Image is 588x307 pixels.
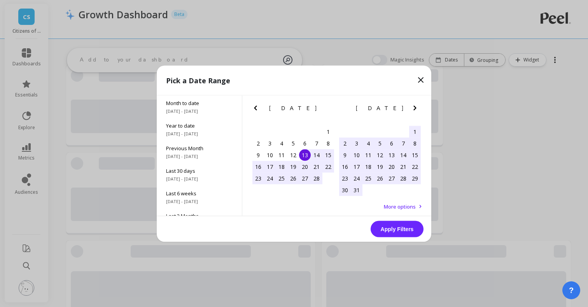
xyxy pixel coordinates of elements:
div: Choose Saturday, March 29th, 2025 [409,172,421,184]
span: [DATE] [269,105,318,111]
button: ? [562,281,580,299]
div: Choose Friday, February 21st, 2025 [311,161,322,172]
div: Choose Monday, February 17th, 2025 [264,161,276,172]
div: Choose Monday, March 10th, 2025 [351,149,362,161]
button: Previous Month [251,103,263,116]
div: Choose Saturday, February 22nd, 2025 [322,161,334,172]
div: Choose Wednesday, February 26th, 2025 [287,172,299,184]
div: Choose Wednesday, February 5th, 2025 [287,137,299,149]
div: Choose Monday, March 3rd, 2025 [351,137,362,149]
div: Choose Thursday, February 13th, 2025 [299,149,311,161]
span: [DATE] - [DATE] [166,198,233,204]
div: Choose Wednesday, March 26th, 2025 [374,172,386,184]
div: Choose Saturday, February 15th, 2025 [322,149,334,161]
div: Choose Monday, March 24th, 2025 [351,172,362,184]
span: [DATE] - [DATE] [166,153,233,159]
div: Choose Monday, March 31st, 2025 [351,184,362,196]
div: Choose Monday, February 3rd, 2025 [264,137,276,149]
div: Choose Thursday, February 20th, 2025 [299,161,311,172]
button: Next Month [324,103,336,116]
div: Choose Thursday, February 27th, 2025 [299,172,311,184]
div: Choose Tuesday, March 11th, 2025 [362,149,374,161]
div: Choose Tuesday, March 18th, 2025 [362,161,374,172]
div: Choose Sunday, February 2nd, 2025 [252,137,264,149]
div: Choose Saturday, March 8th, 2025 [409,137,421,149]
div: Choose Tuesday, February 25th, 2025 [276,172,287,184]
span: ? [569,285,574,296]
div: Choose Monday, February 24th, 2025 [264,172,276,184]
div: Choose Monday, March 17th, 2025 [351,161,362,172]
div: Choose Friday, March 14th, 2025 [397,149,409,161]
span: Last 3 Months [166,212,233,219]
div: Choose Saturday, February 1st, 2025 [322,126,334,137]
div: Choose Friday, March 28th, 2025 [397,172,409,184]
div: Choose Saturday, March 1st, 2025 [409,126,421,137]
div: month 2025-03 [339,126,421,196]
div: Choose Saturday, March 15th, 2025 [409,149,421,161]
div: Choose Tuesday, February 4th, 2025 [276,137,287,149]
div: Choose Saturday, February 8th, 2025 [322,137,334,149]
button: Next Month [410,103,423,116]
div: Choose Friday, March 21st, 2025 [397,161,409,172]
span: Previous Month [166,144,233,151]
button: Previous Month [338,103,350,116]
div: month 2025-02 [252,126,334,184]
div: Choose Thursday, March 27th, 2025 [386,172,397,184]
div: Choose Friday, February 28th, 2025 [311,172,322,184]
span: Year to date [166,122,233,129]
div: Choose Tuesday, March 4th, 2025 [362,137,374,149]
div: Choose Tuesday, February 11th, 2025 [276,149,287,161]
div: Choose Friday, February 7th, 2025 [311,137,322,149]
span: Last 30 days [166,167,233,174]
span: [DATE] - [DATE] [166,130,233,137]
div: Choose Tuesday, March 25th, 2025 [362,172,374,184]
div: Choose Thursday, March 20th, 2025 [386,161,397,172]
span: Month to date [166,99,233,106]
div: Choose Wednesday, March 5th, 2025 [374,137,386,149]
div: Choose Friday, March 7th, 2025 [397,137,409,149]
div: Choose Wednesday, February 12th, 2025 [287,149,299,161]
div: Choose Sunday, February 9th, 2025 [252,149,264,161]
div: Choose Wednesday, February 19th, 2025 [287,161,299,172]
div: Choose Monday, February 10th, 2025 [264,149,276,161]
div: Choose Sunday, March 9th, 2025 [339,149,351,161]
div: Choose Thursday, March 13th, 2025 [386,149,397,161]
div: Choose Saturday, March 22nd, 2025 [409,161,421,172]
div: Choose Sunday, March 2nd, 2025 [339,137,351,149]
span: [DATE] [356,105,404,111]
div: Choose Thursday, March 6th, 2025 [386,137,397,149]
div: Choose Sunday, March 30th, 2025 [339,184,351,196]
div: Choose Thursday, February 6th, 2025 [299,137,311,149]
span: More options [384,203,416,210]
div: Choose Sunday, February 23rd, 2025 [252,172,264,184]
div: Choose Sunday, March 23rd, 2025 [339,172,351,184]
div: Choose Wednesday, March 12th, 2025 [374,149,386,161]
button: Apply Filters [371,221,423,237]
div: Choose Tuesday, February 18th, 2025 [276,161,287,172]
p: Pick a Date Range [166,75,230,86]
div: Choose Sunday, February 16th, 2025 [252,161,264,172]
span: [DATE] - [DATE] [166,175,233,182]
div: Choose Sunday, March 16th, 2025 [339,161,351,172]
span: [DATE] - [DATE] [166,108,233,114]
div: Choose Friday, February 14th, 2025 [311,149,322,161]
span: Last 6 weeks [166,189,233,196]
div: Choose Wednesday, March 19th, 2025 [374,161,386,172]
